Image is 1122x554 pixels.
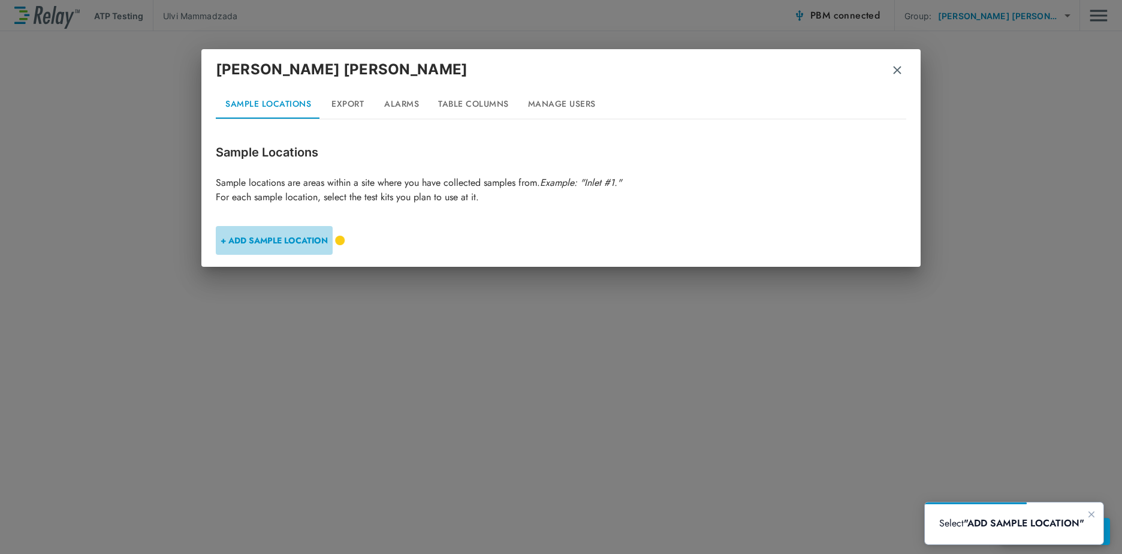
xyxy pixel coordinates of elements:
[216,143,906,161] p: Sample Locations
[216,176,906,204] p: Sample locations are areas within a site where you have collected samples from. For each sample l...
[216,226,333,255] button: + ADD SAMPLE LOCATION
[321,90,375,119] button: Export
[540,176,622,189] em: Example: "Inlet #1."
[216,59,467,80] p: [PERSON_NAME] [PERSON_NAME]
[925,502,1103,544] iframe: bubble
[375,90,429,119] button: Alarms
[518,90,605,119] button: Manage Users
[891,64,903,76] img: Remove
[216,90,321,119] button: Sample Locations
[429,90,518,119] button: Table Columns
